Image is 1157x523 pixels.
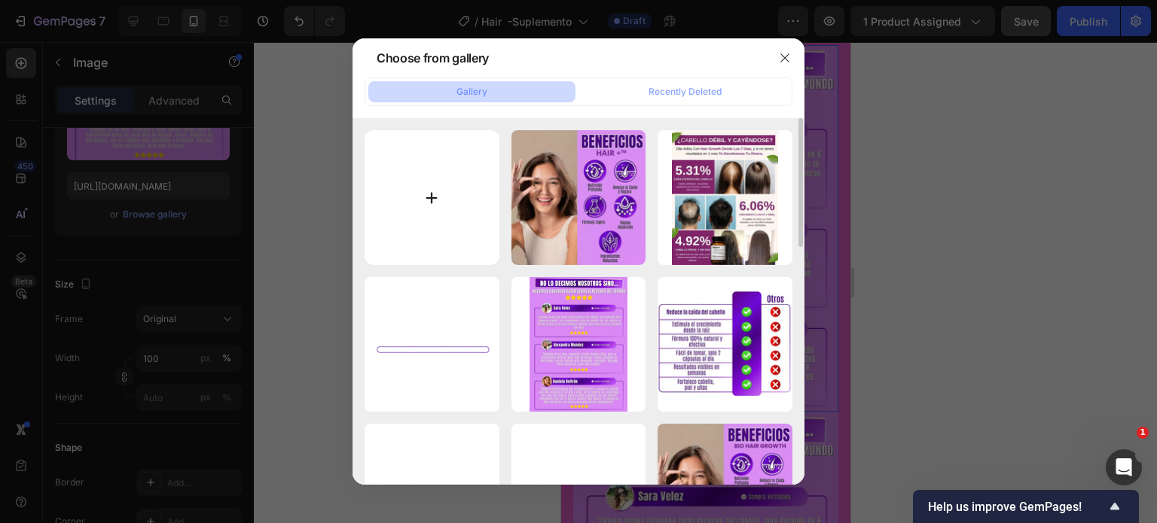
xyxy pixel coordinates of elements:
iframe: Intercom live chat [1106,449,1142,485]
img: image [511,130,646,265]
img: image [511,471,646,511]
button: Recently Deleted [582,81,789,102]
img: image [658,291,792,397]
img: image [672,130,778,265]
span: Help us improve GemPages! [928,500,1106,514]
div: Gallery [456,85,487,99]
button: Show survey - Help us improve GemPages! [928,497,1124,515]
div: Image [31,11,63,25]
img: image [365,328,499,360]
div: Recently Deleted [649,85,722,99]
div: 0 [137,376,152,388]
button: Gallery [368,81,575,102]
img: image_demo.jpg [12,3,277,369]
img: image [530,277,627,412]
img: image [365,478,499,504]
div: Choose from gallery [377,49,489,67]
span: 1 [1137,427,1149,439]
